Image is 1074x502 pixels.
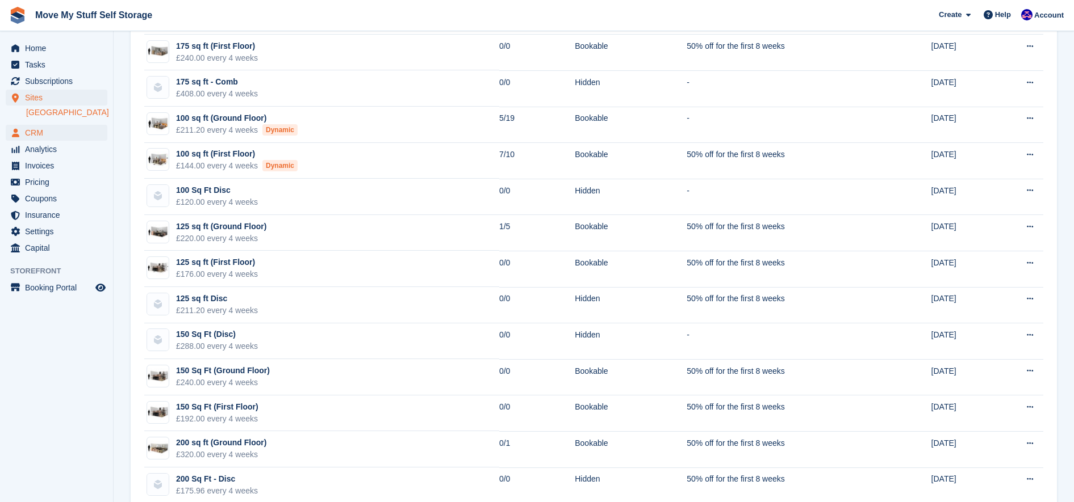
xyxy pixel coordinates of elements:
span: Capital [25,240,93,256]
div: £220.00 every 4 weeks [176,233,266,244]
span: Booking Portal [25,280,93,296]
a: menu [6,141,107,157]
td: 50% off for the first 8 weeks [687,287,882,323]
td: 50% off for the first 8 weeks [687,431,882,467]
td: - [687,107,882,143]
div: £144.00 every 4 weeks [176,160,298,172]
span: Settings [25,223,93,239]
img: Jade Whetnall [1021,9,1033,20]
td: [DATE] [931,359,996,395]
td: [DATE] [931,215,996,251]
div: 125 sq ft (First Floor) [176,256,258,268]
td: [DATE] [931,70,996,107]
div: £320.00 every 4 weeks [176,449,266,461]
a: menu [6,280,107,296]
img: blank-unit-type-icon-ffbac7b88ba66c5e286b0e438baccc4b9c83835d4c34f86887a83fc20ec27e7b.svg [147,293,169,315]
span: Storefront [10,265,113,277]
td: Bookable [575,359,687,395]
a: menu [6,158,107,174]
img: 150-sqft-unit.jpg [147,368,169,385]
td: Bookable [575,143,687,179]
img: 125-sqft-unit.jpg [147,223,169,240]
td: 0/0 [499,179,575,215]
td: 50% off for the first 8 weeks [687,359,882,395]
img: 100.jpg [147,151,169,168]
div: £211.20 every 4 weeks [176,305,258,317]
td: [DATE] [931,143,996,179]
td: 1/5 [499,215,575,251]
td: [DATE] [931,287,996,323]
a: menu [6,223,107,239]
div: 125 sq ft Disc [176,293,258,305]
td: Hidden [575,287,687,323]
a: menu [6,191,107,206]
td: Bookable [575,251,687,287]
span: Help [995,9,1011,20]
div: Dynamic [262,124,298,136]
span: Home [25,40,93,56]
td: Hidden [575,323,687,360]
div: 200 Sq Ft - Disc [176,473,258,485]
a: menu [6,73,107,89]
span: Account [1034,10,1064,21]
span: CRM [25,125,93,141]
div: £240.00 every 4 weeks [176,377,270,389]
td: 50% off for the first 8 weeks [687,215,882,251]
td: [DATE] [931,395,996,432]
span: Subscriptions [25,73,93,89]
div: 150 Sq Ft (Ground Floor) [176,365,270,377]
span: Sites [25,90,93,106]
img: 200-sqft-unit.jpg [147,440,169,457]
div: 200 sq ft (Ground Floor) [176,437,266,449]
td: Bookable [575,35,687,71]
td: 0/0 [499,70,575,107]
a: menu [6,125,107,141]
div: 175 sq ft - Comb [176,76,258,88]
span: Insurance [25,207,93,223]
td: 0/0 [499,287,575,323]
div: 100 sq ft (First Floor) [176,148,298,160]
img: blank-unit-type-icon-ffbac7b88ba66c5e286b0e438baccc4b9c83835d4c34f86887a83fc20ec27e7b.svg [147,329,169,351]
img: blank-unit-type-icon-ffbac7b88ba66c5e286b0e438baccc4b9c83835d4c34f86887a83fc20ec27e7b.svg [147,185,169,206]
td: 0/0 [499,395,575,432]
td: - [687,323,882,360]
td: [DATE] [931,431,996,467]
a: Move My Stuff Self Storage [31,6,157,24]
a: menu [6,207,107,223]
td: [DATE] [931,323,996,360]
div: 100 sq ft (Ground Floor) [176,112,298,124]
a: menu [6,240,107,256]
a: menu [6,57,107,73]
div: 100 Sq Ft Disc [176,184,258,196]
td: 7/10 [499,143,575,179]
span: Pricing [25,174,93,190]
td: Bookable [575,215,687,251]
a: menu [6,40,107,56]
div: £240.00 every 4 weeks [176,52,258,64]
img: 100-sqft-unit.jpg [147,116,169,132]
span: Invoices [25,158,93,174]
div: £120.00 every 4 weeks [176,196,258,208]
span: Coupons [25,191,93,206]
td: - [687,179,882,215]
div: £175.96 every 4 weeks [176,485,258,497]
span: Analytics [25,141,93,157]
a: [GEOGRAPHIC_DATA] [26,107,107,118]
td: Bookable [575,431,687,467]
td: Hidden [575,70,687,107]
a: Preview store [94,281,107,294]
img: 150.jpg [147,260,169,276]
td: [DATE] [931,35,996,71]
div: Dynamic [262,160,298,171]
div: 175 sq ft (First Floor) [176,40,258,52]
img: blank-unit-type-icon-ffbac7b88ba66c5e286b0e438baccc4b9c83835d4c34f86887a83fc20ec27e7b.svg [147,474,169,495]
div: £192.00 every 4 weeks [176,413,258,425]
div: £408.00 every 4 weeks [176,88,258,100]
div: 150 Sq Ft (Disc) [176,328,258,340]
td: [DATE] [931,107,996,143]
div: 150 Sq Ft (First Floor) [176,401,258,413]
td: Bookable [575,107,687,143]
td: 0/0 [499,323,575,360]
span: Tasks [25,57,93,73]
div: £211.20 every 4 weeks [176,124,298,136]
